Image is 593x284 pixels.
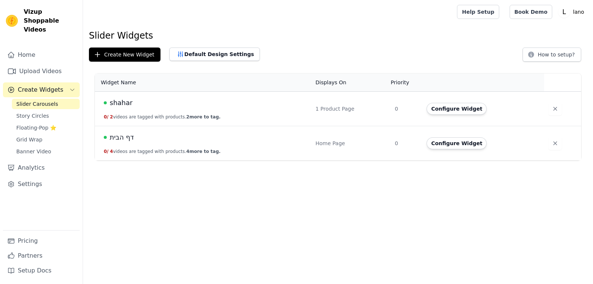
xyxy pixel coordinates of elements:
[16,136,42,143] span: Grid Wrap
[311,74,390,92] th: Displays On
[12,111,80,121] a: Story Circles
[558,5,587,19] button: L lano
[390,126,422,161] td: 0
[3,82,80,97] button: Create Widgets
[104,114,109,120] span: 0 /
[523,48,581,62] button: How to setup?
[104,101,107,104] span: Live Published
[169,48,260,61] button: Default Design Settings
[18,85,63,94] span: Create Widgets
[104,148,221,154] button: 0/ 4videos are tagged with products.4more to tag.
[16,112,49,120] span: Story Circles
[549,137,562,150] button: Delete widget
[457,5,499,19] a: Help Setup
[6,15,18,27] img: Vizup
[562,8,566,16] text: L
[390,74,422,92] th: Priority
[3,263,80,278] a: Setup Docs
[427,137,487,149] button: Configure Widget
[3,248,80,263] a: Partners
[427,103,487,115] button: Configure Widget
[549,102,562,115] button: Delete widget
[12,134,80,145] a: Grid Wrap
[570,5,587,19] p: lano
[95,74,311,92] th: Widget Name
[390,92,422,126] td: 0
[110,98,133,108] span: shahar
[104,149,109,154] span: 0 /
[12,99,80,109] a: Slider Carousels
[104,114,221,120] button: 0/ 2videos are tagged with products.2more to tag.
[315,140,386,147] div: Home Page
[186,149,221,154] span: 4 more to tag.
[24,7,77,34] span: Vizup Shoppable Videos
[16,100,58,108] span: Slider Carousels
[3,177,80,192] a: Settings
[3,234,80,248] a: Pricing
[89,30,587,42] h1: Slider Widgets
[110,132,134,143] span: דף הבית
[12,123,80,133] a: Floating-Pop ⭐
[12,146,80,157] a: Banner Video
[3,64,80,79] a: Upload Videos
[3,48,80,62] a: Home
[110,149,113,154] span: 4
[89,48,160,62] button: Create New Widget
[315,105,386,112] div: 1 Product Page
[110,114,113,120] span: 2
[3,160,80,175] a: Analytics
[16,148,51,155] span: Banner Video
[510,5,552,19] a: Book Demo
[104,136,107,139] span: Live Published
[186,114,221,120] span: 2 more to tag.
[16,124,56,131] span: Floating-Pop ⭐
[523,53,581,60] a: How to setup?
